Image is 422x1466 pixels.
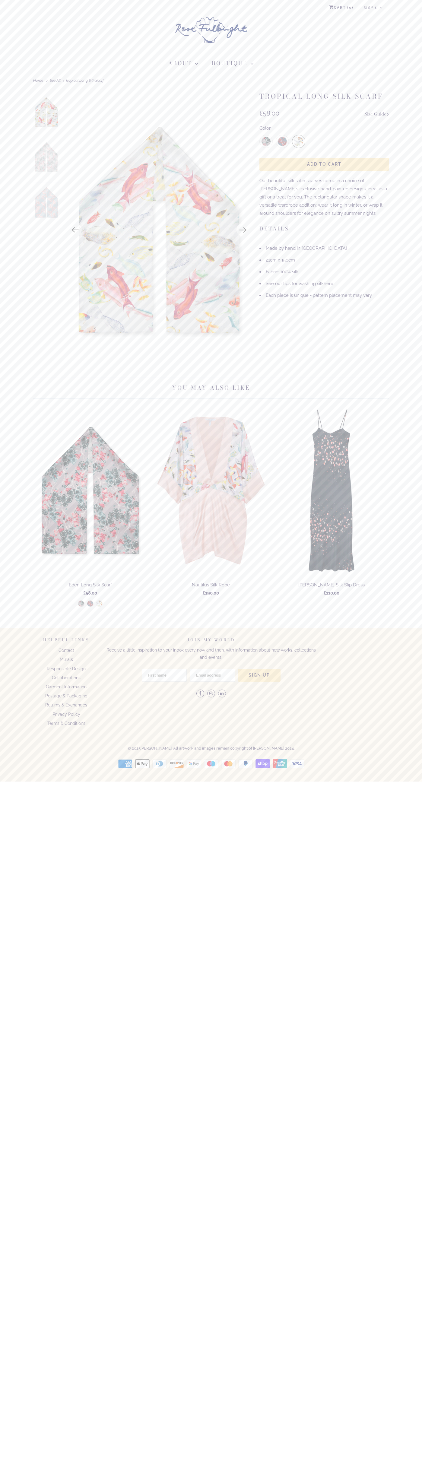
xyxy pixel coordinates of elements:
a: Contact [59,648,74,653]
li: 21cm x 150cm [259,254,389,266]
input: Email address [190,669,235,682]
h6: Join my world [106,637,317,647]
h1: Tropical Long Silk Scarf [259,92,389,103]
a: See All [50,78,61,83]
button: Add to Cart [259,158,389,171]
input: Sign Up [238,669,281,682]
span: Nautilus Silk Robe [192,582,230,588]
a: About [168,59,198,67]
a: here [324,281,333,286]
span: £190.00 [203,590,219,596]
li: Fabric: 100% silk [259,266,389,278]
span: £110.00 [324,590,339,596]
div: Tropical Long Silk Scarf [33,74,389,88]
a: Responsible Design [47,666,86,671]
span: £58.00 [259,109,279,117]
div: Color [259,124,389,132]
h3: Details [259,224,389,238]
img: Tropical Long Silk Scarf [33,137,60,177]
a: Postage & Packaging [45,693,87,698]
a: Cart (0) [329,3,354,12]
img: Tropical Long Silk Scarf [67,92,251,368]
img: Nautilus Silk Robe [154,405,268,576]
a: Aurora Long Silk Slip Dress Aurora Long Silk Slip Dress [PERSON_NAME] Silk Slip Dress £110.00 [274,405,389,599]
h2: You may also like [33,377,389,398]
a: Returns & Exchanges [45,703,87,707]
span: [PERSON_NAME] Silk Slip Dress [298,582,365,588]
a: Murals [60,657,73,662]
img: Eden Long Silk Scarf [33,405,148,576]
img: Tropical Long Silk Scarf [33,92,60,132]
span: Each piece is unique - pattern placement may vary [266,293,372,298]
p: © 2025 . All artwork and images remain copyright of [PERSON_NAME] 2024. [33,741,389,752]
span: 0 [349,5,352,10]
span: £58.00 [83,590,97,596]
li: See our tips for washing silk [259,278,389,290]
h6: Helpful Links [33,637,100,647]
input: First name [142,669,187,682]
span: Eden Long Silk Scarf [69,582,112,588]
a: Privacy Policy [52,712,80,717]
img: Aurora Long Silk Slip Dress [274,405,389,576]
a: Nautilus Silk Robe Nautilus Silk Robe Nautilus Silk Robe £190.00 [154,405,268,599]
a: Garment Information [46,684,87,689]
span: Add to Cart [307,162,341,167]
a: Boutique [212,59,254,67]
p: Our beautiful silk satin scarves come in a choice of [PERSON_NAME]’s exclusive hand-painted desig... [259,177,389,217]
button: GBP £ [361,3,386,12]
button: Previous [68,223,82,236]
a: Eden Long Silk Scarf Eden Long Silk Scarf Eden Long Silk Scarf £58.00 [33,405,148,599]
a: Size Guide [364,109,389,118]
img: Tropical Long Silk Scarf [33,182,60,222]
a: Collaborations [52,675,81,680]
li: Made by hand in [GEOGRAPHIC_DATA] [259,243,389,254]
p: Receive a little inspiration to your inbox every now and then, with information about new works, ... [106,647,317,661]
a: [PERSON_NAME] [141,742,172,750]
button: Next [236,223,250,236]
a: Home [33,78,45,83]
a: Terms & Conditions [47,721,85,726]
span: Home [33,78,43,83]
